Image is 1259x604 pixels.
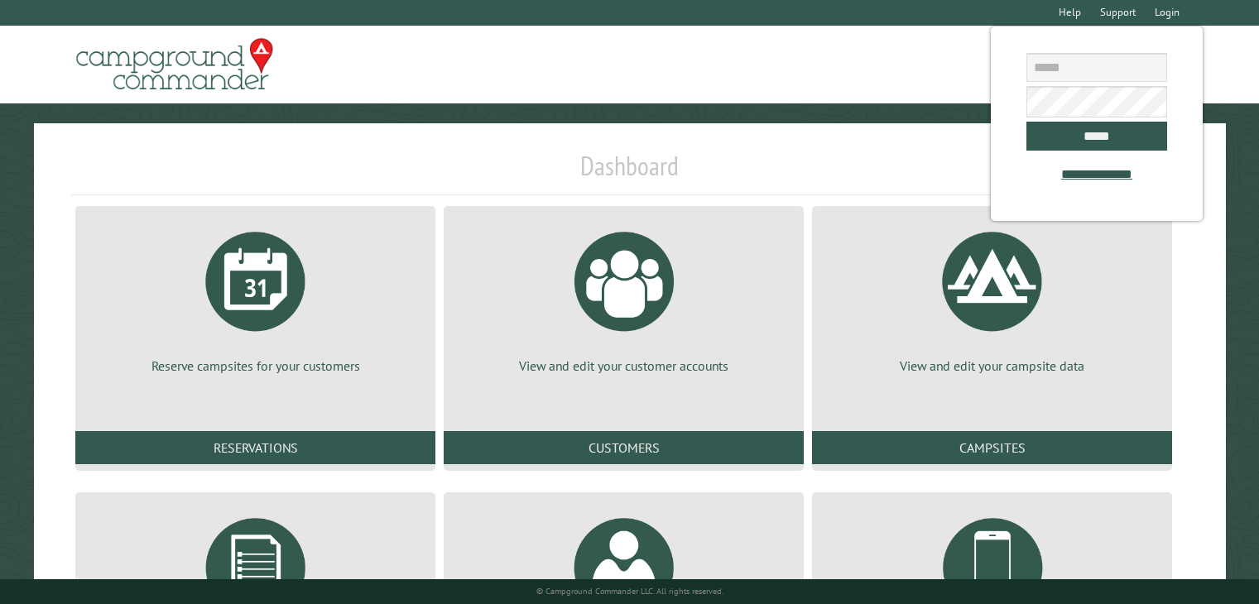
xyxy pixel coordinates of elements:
[71,32,278,97] img: Campground Commander
[95,357,416,375] p: Reserve campsites for your customers
[464,357,784,375] p: View and edit your customer accounts
[444,431,804,464] a: Customers
[832,219,1152,375] a: View and edit your campsite data
[95,219,416,375] a: Reserve campsites for your customers
[464,219,784,375] a: View and edit your customer accounts
[536,586,723,597] small: © Campground Commander LLC. All rights reserved.
[812,431,1172,464] a: Campsites
[75,431,435,464] a: Reservations
[832,357,1152,375] p: View and edit your campsite data
[71,150,1188,195] h1: Dashboard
